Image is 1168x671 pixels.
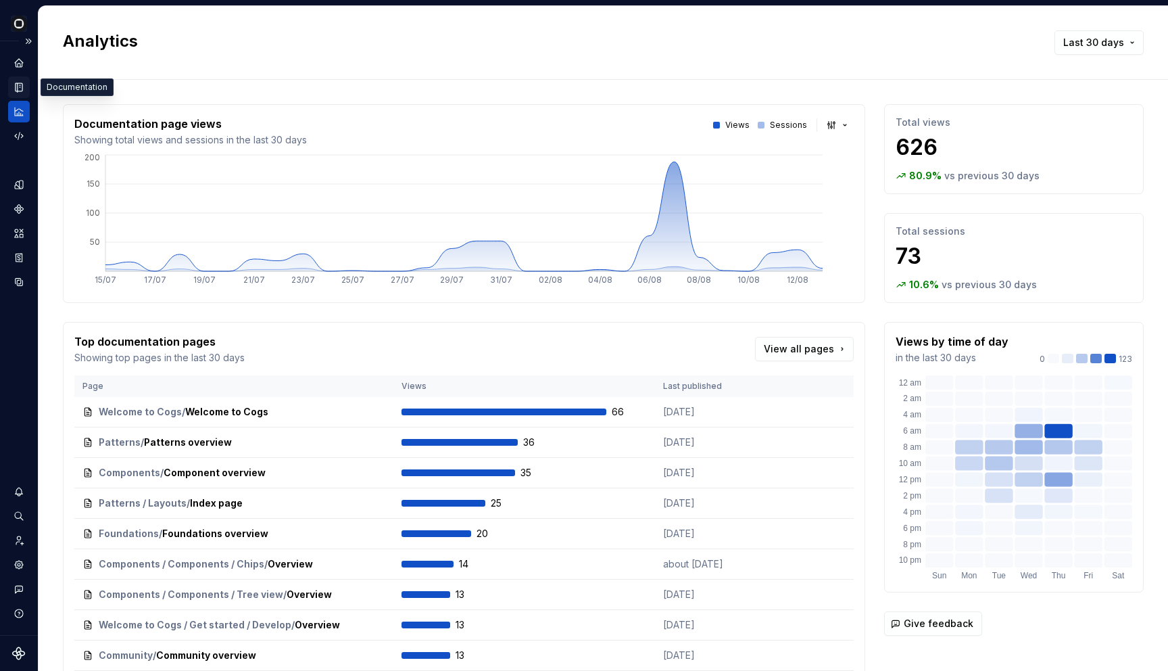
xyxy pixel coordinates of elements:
tspan: 19/07 [193,275,216,285]
p: [DATE] [663,649,764,662]
p: 626 [896,134,1132,161]
button: Contact support [8,578,30,600]
span: Overview [268,557,313,571]
tspan: 100 [86,208,100,218]
span: 35 [520,466,556,480]
svg: Supernova Logo [12,647,26,660]
span: 66 [612,405,647,419]
p: Total sessions [896,225,1132,238]
a: Documentation [8,76,30,98]
p: Views [725,120,750,131]
a: Components [8,198,30,220]
a: Code automation [8,125,30,147]
span: 13 [456,618,491,632]
span: 13 [456,649,491,662]
tspan: 12/08 [787,275,808,285]
tspan: 50 [90,237,100,247]
text: 6 am [903,426,921,436]
th: Views [393,375,655,397]
span: 14 [459,557,494,571]
p: [DATE] [663,436,764,449]
text: Wed [1021,571,1037,580]
a: Analytics [8,101,30,122]
span: / [160,466,164,480]
p: 0 [1040,354,1045,365]
tspan: 08/08 [687,275,711,285]
p: 10.6 % [909,278,939,292]
text: 8 pm [903,540,921,549]
text: 12 am [899,378,921,388]
text: Thu [1052,571,1066,580]
tspan: 200 [84,152,100,162]
span: Welcome to Cogs [185,405,268,419]
span: 25 [491,496,526,510]
tspan: 15/07 [95,275,116,285]
p: [DATE] [663,527,764,540]
span: Components / Components / Chips [99,557,264,571]
tspan: 31/07 [490,275,512,285]
a: Home [8,52,30,74]
span: Foundations overview [162,527,268,540]
span: Component overview [164,466,266,480]
p: [DATE] [663,588,764,601]
a: Assets [8,223,30,244]
a: Invite team [8,530,30,551]
text: Fri [1084,571,1093,580]
span: Patterns overview [144,436,232,449]
p: vs previous 30 days [944,169,1040,183]
button: Notifications [8,481,30,503]
text: Sun [932,571,946,580]
div: 123 [1040,354,1132,365]
text: 10 pm [899,555,921,565]
text: 4 am [903,410,921,419]
a: Design tokens [8,174,30,195]
button: Last 30 days [1054,30,1144,55]
tspan: 06/08 [637,275,662,285]
span: Welcome to Cogs / Get started / Develop [99,618,291,632]
text: 12 pm [899,475,921,484]
tspan: 17/07 [144,275,166,285]
div: Settings [8,554,30,576]
p: Total views [896,116,1132,129]
p: Showing top pages in the last 30 days [74,351,245,365]
tspan: 21/07 [243,275,265,285]
th: Page [74,375,393,397]
button: Search ⌘K [8,505,30,527]
p: [DATE] [663,618,764,632]
tspan: 150 [87,179,100,189]
span: Community [99,649,153,662]
span: / [159,527,162,540]
span: Welcome to Cogs [99,405,182,419]
p: in the last 30 days [896,351,1008,365]
span: Community overview [156,649,256,662]
text: 10 am [899,459,921,468]
span: Patterns [99,436,141,449]
text: Tue [992,571,1006,580]
span: Components [99,466,160,480]
span: Index page [190,496,243,510]
th: Last published [655,375,773,397]
div: Documentation [41,78,114,96]
p: [DATE] [663,405,764,419]
tspan: 29/07 [440,275,464,285]
text: 2 pm [903,491,921,501]
p: vs previous 30 days [942,278,1037,292]
tspan: 23/07 [291,275,315,285]
p: Sessions [770,120,807,131]
span: 20 [477,527,512,540]
text: 4 pm [903,507,921,517]
text: Mon [961,571,977,580]
h2: Analytics [63,30,1033,52]
p: Top documentation pages [74,333,245,350]
span: Components / Components / Tree view [99,588,283,601]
